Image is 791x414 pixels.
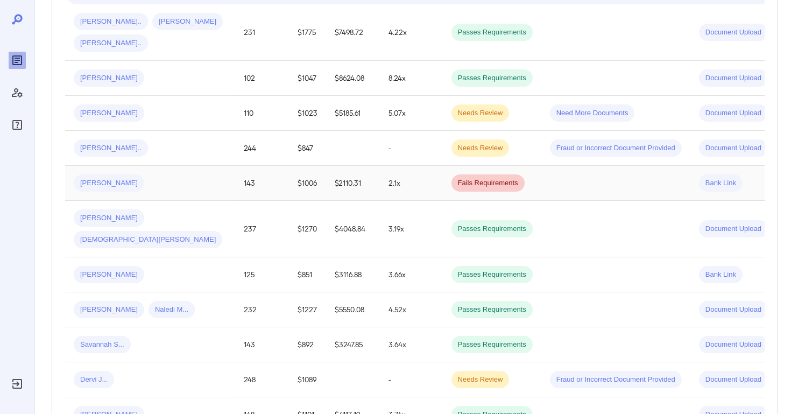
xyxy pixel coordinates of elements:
[699,224,768,234] span: Document Upload
[235,362,289,397] td: 248
[451,340,533,350] span: Passes Requirements
[380,362,443,397] td: -
[289,292,326,327] td: $1227
[152,17,223,27] span: [PERSON_NAME]
[326,257,380,292] td: $3116.88
[9,375,26,392] div: Log Out
[9,84,26,101] div: Manage Users
[9,52,26,69] div: Reports
[235,257,289,292] td: 125
[326,4,380,61] td: $7498.72
[699,340,768,350] span: Document Upload
[289,4,326,61] td: $1775
[699,27,768,38] span: Document Upload
[326,166,380,201] td: $2110.31
[235,4,289,61] td: 231
[451,305,533,315] span: Passes Requirements
[380,292,443,327] td: 4.52x
[699,305,768,315] span: Document Upload
[289,257,326,292] td: $851
[699,108,768,118] span: Document Upload
[74,305,144,315] span: [PERSON_NAME]
[74,270,144,280] span: [PERSON_NAME]
[451,224,533,234] span: Passes Requirements
[74,178,144,188] span: [PERSON_NAME]
[74,108,144,118] span: [PERSON_NAME]
[326,327,380,362] td: $3247.85
[235,292,289,327] td: 232
[289,362,326,397] td: $1089
[289,327,326,362] td: $892
[289,96,326,131] td: $1023
[235,201,289,257] td: 237
[235,96,289,131] td: 110
[380,96,443,131] td: 5.07x
[699,375,768,385] span: Document Upload
[451,375,510,385] span: Needs Review
[380,166,443,201] td: 2.1x
[74,235,222,245] span: [DEMOGRAPHIC_DATA][PERSON_NAME]
[699,178,743,188] span: Bank Link
[326,201,380,257] td: $4048.84
[9,116,26,134] div: FAQ
[451,143,510,153] span: Needs Review
[74,213,144,223] span: [PERSON_NAME]
[326,292,380,327] td: $5550.08
[451,270,533,280] span: Passes Requirements
[550,143,682,153] span: Fraud or Incorrect Document Provided
[380,61,443,96] td: 8.24x
[380,201,443,257] td: 3.19x
[451,27,533,38] span: Passes Requirements
[289,166,326,201] td: $1006
[235,131,289,166] td: 244
[235,166,289,201] td: 143
[380,257,443,292] td: 3.66x
[235,327,289,362] td: 143
[550,108,635,118] span: Need More Documents
[380,327,443,362] td: 3.64x
[74,143,148,153] span: [PERSON_NAME]..
[235,61,289,96] td: 102
[289,131,326,166] td: $847
[699,73,768,83] span: Document Upload
[74,17,148,27] span: [PERSON_NAME]..
[451,108,510,118] span: Needs Review
[550,375,682,385] span: Fraud or Incorrect Document Provided
[699,270,743,280] span: Bank Link
[74,375,114,385] span: Dervi J...
[74,38,148,48] span: [PERSON_NAME]..
[326,61,380,96] td: $8624.08
[451,178,525,188] span: Fails Requirements
[289,201,326,257] td: $1270
[74,340,131,350] span: Savannah S...
[74,73,144,83] span: [PERSON_NAME]
[451,73,533,83] span: Passes Requirements
[149,305,195,315] span: Naledi M...
[699,143,768,153] span: Document Upload
[380,131,443,166] td: -
[326,96,380,131] td: $5185.61
[380,4,443,61] td: 4.22x
[289,61,326,96] td: $1047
